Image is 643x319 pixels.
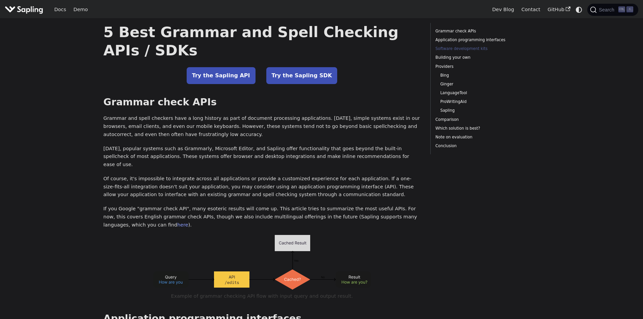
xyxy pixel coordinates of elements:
[187,67,256,84] a: Try the Sapling API
[518,4,544,15] a: Contact
[440,72,525,79] a: Bing
[574,5,584,15] button: Switch between dark and light mode (currently system mode)
[153,235,371,290] img: Example API flow
[5,5,46,15] a: Sapling.ai
[435,134,527,140] a: Note on evaluation
[435,125,527,132] a: Which solution is best?
[626,6,633,12] kbd: K
[435,28,527,34] a: Grammar check APIs
[70,4,91,15] a: Demo
[435,54,527,61] a: Building your own
[435,63,527,70] a: Providers
[488,4,517,15] a: Dev Blog
[440,107,525,114] a: Sapling
[440,90,525,96] a: LanguageTool
[435,116,527,123] a: Comparison
[177,222,188,228] a: here
[103,175,421,199] p: Of course, it's impossible to integrate across all applications or provide a customized experienc...
[103,96,421,108] h2: Grammar check APIs
[103,114,421,138] p: Grammar and spell checkers have a long history as part of document processing applications. [DATE...
[103,205,421,229] p: If you Google "grammar check API", many esoteric results will come up. This article tries to summ...
[440,99,525,105] a: ProWritingAid
[103,23,421,59] h1: 5 Best Grammar and Spell Checking APIs / SDKs
[435,37,527,43] a: Application programming interfaces
[103,145,421,169] p: [DATE], popular systems such as Grammarly, Microsoft Editor, and Sapling offer functionality that...
[440,81,525,87] a: Ginger
[435,143,527,149] a: Conclusion
[51,4,70,15] a: Docs
[435,46,527,52] a: Software development kits
[597,7,618,12] span: Search
[266,67,338,84] a: Try the Sapling SDK
[117,292,407,300] figcaption: Example of grammar checking API flow with input query and output result.
[544,4,574,15] a: GitHub
[587,4,638,16] button: Search (Ctrl+K)
[5,5,43,15] img: Sapling.ai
